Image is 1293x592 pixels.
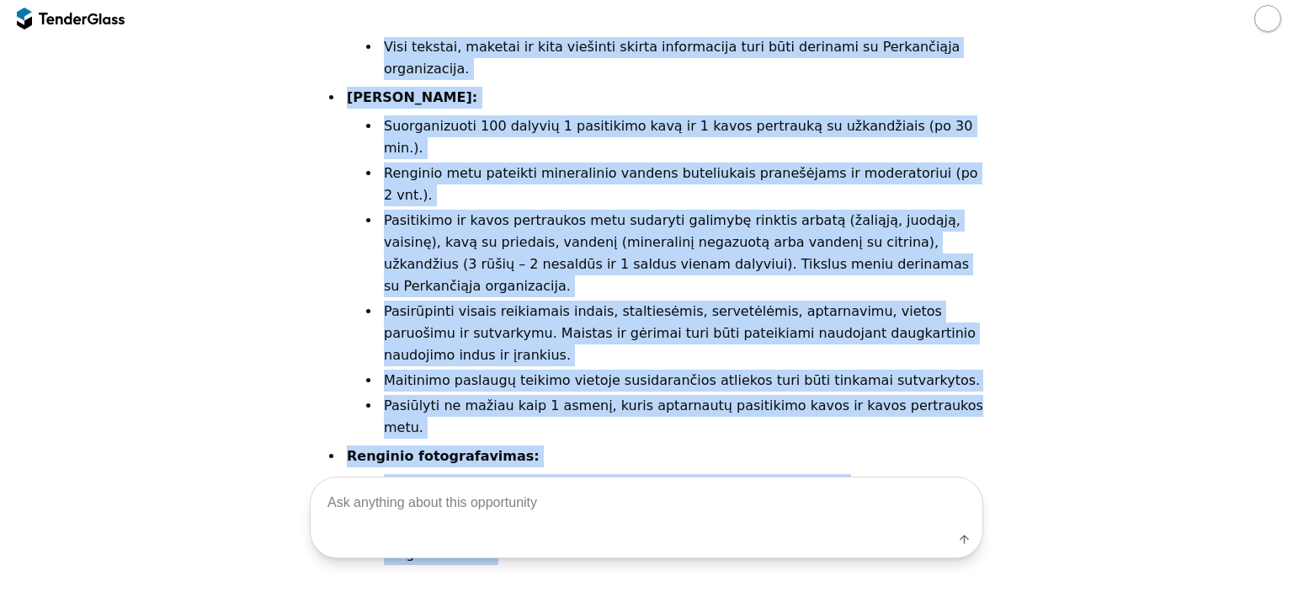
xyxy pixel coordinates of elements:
[380,210,983,297] li: Pasitikimo ir kavos pertraukos metu sudaryti galimybę rinktis arbatą (žaliąją, juodąją, vaisinę),...
[380,395,983,439] li: Pasiūlyti ne mažiau kaip 1 asmenį, kuris aptarnautų pasitikimo kavos ir kavos pertraukos metu.
[380,163,983,206] li: Renginio metu pateikti mineralinio vandens buteliukais pranešėjams ir moderatoriui (po 2 vnt.).
[380,370,983,392] li: Maitinimo paslaugų teikimo vietoje susidarančios atliekos turi būti tinkamai sutvarkytos.
[380,301,983,366] li: Pasirūpinti visais reikiamais indais, staltiesėmis, servetėlėmis, aptarnavimu, vietos paruošimu i...
[347,89,477,105] strong: [PERSON_NAME]:
[380,115,983,159] li: Suorganizuoti 100 dalyvių 1 pasitikimo kavą ir 1 kavos pertrauką su užkandžiais (po 30 min.).
[380,36,983,80] li: Visi tekstai, maketai ir kita viešinti skirta informacija turi būti derinami su Perkančiąja organ...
